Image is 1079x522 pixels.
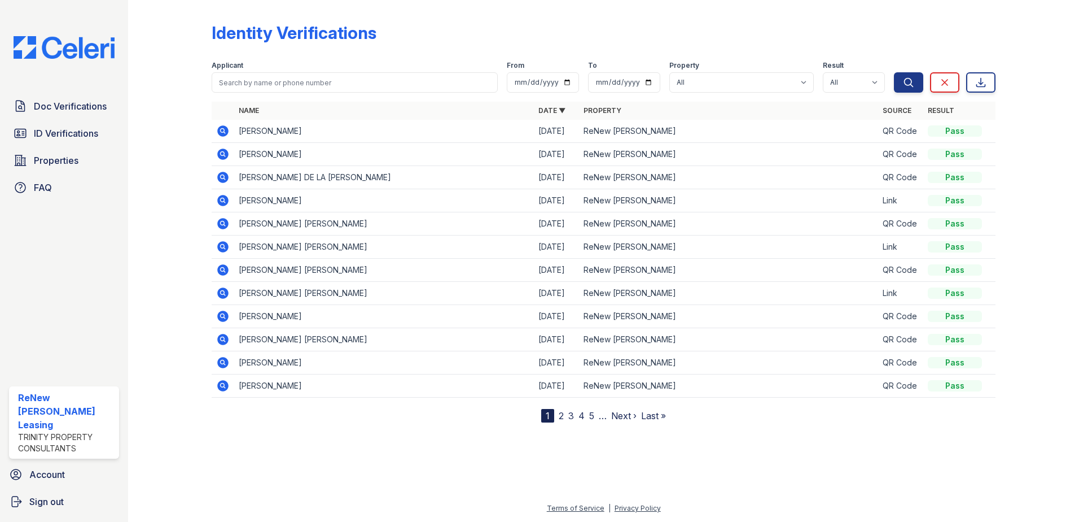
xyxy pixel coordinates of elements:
[34,154,78,167] span: Properties
[559,410,564,421] a: 2
[928,172,982,183] div: Pass
[878,351,923,375] td: QR Code
[538,106,565,115] a: Date ▼
[928,149,982,160] div: Pass
[579,328,879,351] td: ReNew [PERSON_NAME]
[928,264,982,276] div: Pass
[589,410,594,421] a: 5
[534,189,579,212] td: [DATE]
[34,127,98,140] span: ID Verifications
[615,504,661,512] a: Privacy Policy
[579,305,879,328] td: ReNew [PERSON_NAME]
[579,351,879,375] td: ReNew [PERSON_NAME]
[534,212,579,236] td: [DATE]
[5,463,124,486] a: Account
[234,282,534,305] td: [PERSON_NAME] [PERSON_NAME]
[234,166,534,189] td: [PERSON_NAME] DE LA [PERSON_NAME]
[584,106,621,115] a: Property
[534,143,579,166] td: [DATE]
[579,120,879,143] td: ReNew [PERSON_NAME]
[878,375,923,398] td: QR Code
[9,122,119,145] a: ID Verifications
[878,282,923,305] td: Link
[547,504,604,512] a: Terms of Service
[928,195,982,206] div: Pass
[669,61,699,70] label: Property
[234,259,534,282] td: [PERSON_NAME] [PERSON_NAME]
[5,36,124,59] img: CE_Logo_Blue-a8612792a0a2168367f1c8372b55b34899dd931a85d93a1a3d3e32e68fde9ad4.png
[534,282,579,305] td: [DATE]
[878,305,923,328] td: QR Code
[878,189,923,212] td: Link
[234,212,534,236] td: [PERSON_NAME] [PERSON_NAME]
[579,375,879,398] td: ReNew [PERSON_NAME]
[878,143,923,166] td: QR Code
[534,120,579,143] td: [DATE]
[578,410,585,421] a: 4
[534,305,579,328] td: [DATE]
[234,189,534,212] td: [PERSON_NAME]
[928,357,982,368] div: Pass
[29,468,65,481] span: Account
[5,490,124,513] a: Sign out
[234,375,534,398] td: [PERSON_NAME]
[568,410,574,421] a: 3
[212,72,498,93] input: Search by name or phone number
[588,61,597,70] label: To
[9,95,119,118] a: Doc Verifications
[928,218,982,229] div: Pass
[928,288,982,299] div: Pass
[928,125,982,137] div: Pass
[579,189,879,212] td: ReNew [PERSON_NAME]
[34,181,52,194] span: FAQ
[878,259,923,282] td: QR Code
[928,380,982,391] div: Pass
[507,61,524,70] label: From
[579,282,879,305] td: ReNew [PERSON_NAME]
[534,236,579,259] td: [DATE]
[34,99,107,113] span: Doc Verifications
[534,259,579,282] td: [DATE]
[883,106,911,115] a: Source
[234,351,534,375] td: [PERSON_NAME]
[18,432,115,454] div: Trinity Property Consultants
[534,375,579,398] td: [DATE]
[29,495,64,508] span: Sign out
[9,149,119,172] a: Properties
[234,143,534,166] td: [PERSON_NAME]
[928,311,982,322] div: Pass
[579,259,879,282] td: ReNew [PERSON_NAME]
[9,176,119,199] a: FAQ
[579,212,879,236] td: ReNew [PERSON_NAME]
[234,328,534,351] td: [PERSON_NAME] [PERSON_NAME]
[599,409,607,423] span: …
[878,212,923,236] td: QR Code
[611,410,637,421] a: Next ›
[579,236,879,259] td: ReNew [PERSON_NAME]
[878,120,923,143] td: QR Code
[579,166,879,189] td: ReNew [PERSON_NAME]
[18,391,115,432] div: ReNew [PERSON_NAME] Leasing
[878,328,923,351] td: QR Code
[641,410,666,421] a: Last »
[234,305,534,328] td: [PERSON_NAME]
[878,166,923,189] td: QR Code
[212,61,243,70] label: Applicant
[541,409,554,423] div: 1
[878,236,923,259] td: Link
[534,351,579,375] td: [DATE]
[928,334,982,345] div: Pass
[579,143,879,166] td: ReNew [PERSON_NAME]
[534,166,579,189] td: [DATE]
[608,504,611,512] div: |
[234,236,534,259] td: [PERSON_NAME] [PERSON_NAME]
[534,328,579,351] td: [DATE]
[928,106,954,115] a: Result
[928,241,982,253] div: Pass
[212,23,376,43] div: Identity Verifications
[239,106,259,115] a: Name
[823,61,844,70] label: Result
[234,120,534,143] td: [PERSON_NAME]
